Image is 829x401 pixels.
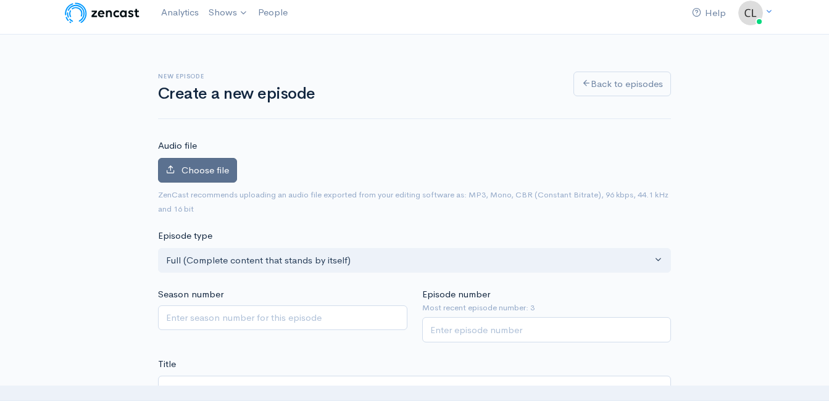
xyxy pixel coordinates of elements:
small: Most recent episode number: 3 [422,302,672,314]
h1: Create a new episode [158,85,559,103]
h6: New episode [158,73,559,80]
button: Full (Complete content that stands by itself) [158,248,671,273]
label: Title [158,357,176,371]
label: Episode number [422,287,490,302]
label: Season number [158,287,223,302]
label: Episode type [158,229,212,243]
img: ... [738,1,763,25]
img: ZenCast Logo [63,1,141,25]
small: ZenCast recommends uploading an audio file exported from your editing software as: MP3, Mono, CBR... [158,189,669,214]
a: Back to episodes [573,72,671,97]
div: Full (Complete content that stands by itself) [166,254,652,268]
label: Audio file [158,139,197,153]
span: Choose file [181,164,229,176]
input: What is the episode's title? [158,376,671,401]
input: Enter season number for this episode [158,305,407,331]
input: Enter episode number [422,317,672,342]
